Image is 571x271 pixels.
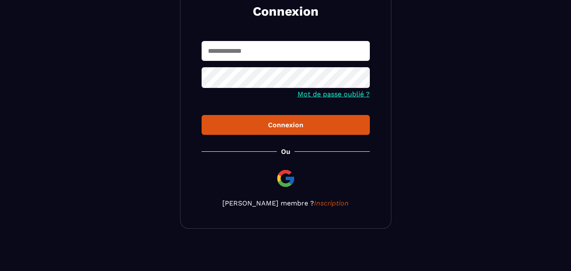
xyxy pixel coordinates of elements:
p: [PERSON_NAME] membre ? [202,199,370,207]
p: Ou [281,148,290,156]
img: google [276,168,296,189]
h2: Connexion [212,3,360,20]
a: Inscription [314,199,349,207]
a: Mot de passe oublié ? [298,90,370,98]
button: Connexion [202,115,370,135]
div: Connexion [208,121,363,129]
